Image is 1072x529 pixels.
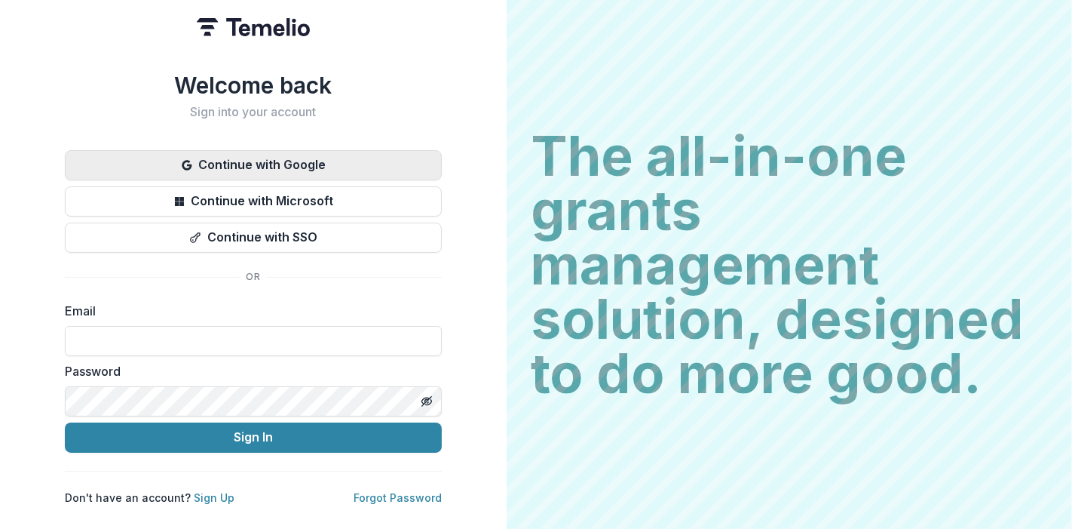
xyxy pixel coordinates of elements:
p: Don't have an account? [65,490,234,506]
a: Sign Up [194,491,234,504]
button: Toggle password visibility [415,389,439,414]
button: Continue with SSO [65,223,442,253]
button: Sign In [65,423,442,453]
img: Temelio [197,18,310,36]
a: Forgot Password [354,491,442,504]
h1: Welcome back [65,72,442,99]
button: Continue with Microsoft [65,186,442,217]
h2: Sign into your account [65,105,442,119]
button: Continue with Google [65,150,442,180]
label: Password [65,362,433,380]
label: Email [65,302,433,320]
